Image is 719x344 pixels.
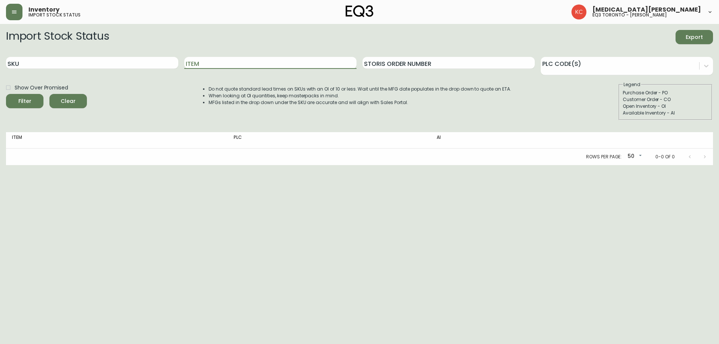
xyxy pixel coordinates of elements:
h5: eq3 toronto - [PERSON_NAME] [592,13,667,17]
button: Export [676,30,713,44]
div: Open Inventory - OI [623,103,708,110]
img: 6487344ffbf0e7f3b216948508909409 [571,4,586,19]
h5: import stock status [28,13,81,17]
legend: Legend [623,81,641,88]
span: Export [682,33,707,42]
p: 0-0 of 0 [655,153,675,160]
div: 50 [625,150,643,163]
div: Customer Order - CO [623,96,708,103]
span: Inventory [28,7,60,13]
div: Available Inventory - AI [623,110,708,116]
li: Do not quote standard lead times on SKUs with an OI of 10 or less. Wait until the MFG date popula... [209,86,511,92]
div: Filter [18,97,31,106]
li: When looking at OI quantities, keep masterpacks in mind. [209,92,511,99]
h2: Import Stock Status [6,30,109,44]
span: Show Over Promised [15,84,68,92]
button: Clear [49,94,87,108]
p: Rows per page: [586,153,622,160]
th: PLC [228,132,431,149]
th: AI [431,132,592,149]
li: MFGs listed in the drop down under the SKU are accurate and will align with Sales Portal. [209,99,511,106]
img: logo [346,5,373,17]
span: Clear [55,97,81,106]
span: [MEDICAL_DATA][PERSON_NAME] [592,7,701,13]
th: Item [6,132,228,149]
button: Filter [6,94,43,108]
div: Purchase Order - PO [623,89,708,96]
